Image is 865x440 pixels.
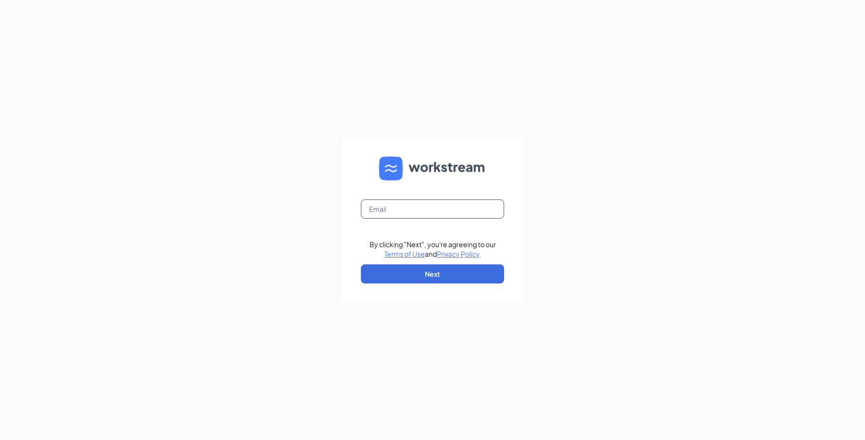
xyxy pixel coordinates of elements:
[361,264,504,283] button: Next
[369,240,496,259] div: By clicking "Next", you're agreeing to our and .
[361,199,504,219] input: Email
[384,250,425,258] a: Terms of Use
[437,250,479,258] a: Privacy Policy
[379,157,486,180] img: WS logo and Workstream text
